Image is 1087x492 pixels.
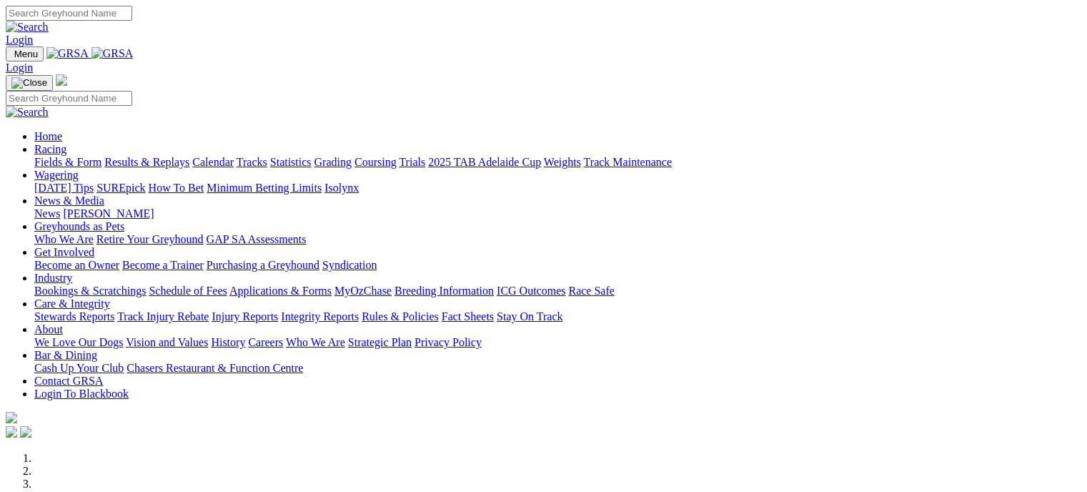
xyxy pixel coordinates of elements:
[34,143,66,155] a: Racing
[211,336,245,348] a: History
[34,349,97,361] a: Bar & Dining
[270,156,312,168] a: Statistics
[34,233,94,245] a: Who We Are
[126,336,208,348] a: Vision and Values
[34,156,101,168] a: Fields & Form
[34,297,110,310] a: Care & Integrity
[6,106,49,119] img: Search
[399,156,425,168] a: Trials
[334,285,392,297] a: MyOzChase
[6,426,17,438] img: facebook.svg
[20,426,31,438] img: twitter.svg
[6,46,44,62] button: Toggle navigation
[34,220,124,232] a: Greyhounds as Pets
[6,21,49,34] img: Search
[237,156,267,168] a: Tracks
[324,182,359,194] a: Isolynx
[34,169,79,181] a: Wagering
[544,156,581,168] a: Weights
[286,336,345,348] a: Who We Are
[6,91,132,106] input: Search
[34,130,62,142] a: Home
[229,285,332,297] a: Applications & Forms
[212,310,278,323] a: Injury Reports
[442,310,494,323] a: Fact Sheets
[34,182,94,194] a: [DATE] Tips
[314,156,352,168] a: Grading
[34,375,103,387] a: Contact GRSA
[56,74,67,86] img: logo-grsa-white.png
[34,362,1081,375] div: Bar & Dining
[149,182,204,194] a: How To Bet
[362,310,439,323] a: Rules & Policies
[14,49,38,59] span: Menu
[192,156,234,168] a: Calendar
[117,310,209,323] a: Track Injury Rebate
[6,6,132,21] input: Search
[34,388,129,400] a: Login To Blackbook
[122,259,204,271] a: Become a Trainer
[34,182,1081,195] div: Wagering
[394,285,494,297] a: Breeding Information
[6,412,17,423] img: logo-grsa-white.png
[584,156,672,168] a: Track Maintenance
[11,77,47,89] img: Close
[497,310,562,323] a: Stay On Track
[104,156,189,168] a: Results & Replays
[96,182,145,194] a: SUREpick
[34,207,1081,220] div: News & Media
[248,336,283,348] a: Careers
[568,285,614,297] a: Race Safe
[34,362,124,374] a: Cash Up Your Club
[34,336,123,348] a: We Love Our Dogs
[34,285,146,297] a: Bookings & Scratchings
[34,310,114,323] a: Stewards Reports
[126,362,303,374] a: Chasers Restaurant & Function Centre
[34,285,1081,297] div: Industry
[34,323,63,335] a: About
[34,246,94,258] a: Get Involved
[63,207,154,220] a: [PERSON_NAME]
[34,207,60,220] a: News
[207,233,307,245] a: GAP SA Assessments
[322,259,377,271] a: Syndication
[34,156,1081,169] div: Racing
[354,156,397,168] a: Coursing
[34,259,119,271] a: Become an Owner
[6,75,53,91] button: Toggle navigation
[207,259,319,271] a: Purchasing a Greyhound
[348,336,412,348] a: Strategic Plan
[6,62,33,74] a: Login
[34,336,1081,349] div: About
[34,259,1081,272] div: Get Involved
[497,285,565,297] a: ICG Outcomes
[207,182,322,194] a: Minimum Betting Limits
[34,233,1081,246] div: Greyhounds as Pets
[6,34,33,46] a: Login
[34,310,1081,323] div: Care & Integrity
[34,195,104,207] a: News & Media
[149,285,227,297] a: Schedule of Fees
[34,272,72,284] a: Industry
[428,156,541,168] a: 2025 TAB Adelaide Cup
[91,47,134,60] img: GRSA
[96,233,204,245] a: Retire Your Greyhound
[281,310,359,323] a: Integrity Reports
[46,47,89,60] img: GRSA
[415,336,482,348] a: Privacy Policy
